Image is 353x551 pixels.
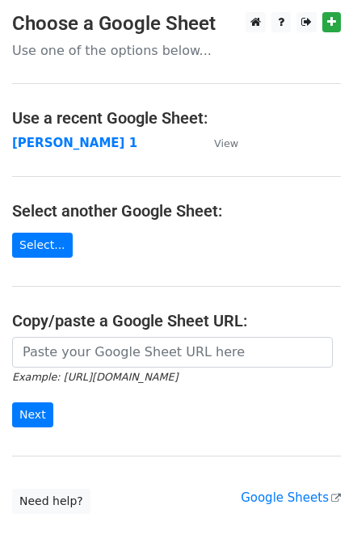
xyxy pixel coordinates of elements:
small: Example: [URL][DOMAIN_NAME] [12,371,178,383]
a: Need help? [12,489,90,514]
h3: Choose a Google Sheet [12,12,341,36]
h4: Copy/paste a Google Sheet URL: [12,311,341,330]
a: [PERSON_NAME] 1 [12,136,137,150]
small: View [214,137,238,149]
a: Select... [12,233,73,258]
a: View [198,136,238,150]
p: Use one of the options below... [12,42,341,59]
input: Next [12,402,53,427]
input: Paste your Google Sheet URL here [12,337,333,368]
h4: Select another Google Sheet: [12,201,341,221]
h4: Use a recent Google Sheet: [12,108,341,128]
a: Google Sheets [241,490,341,505]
